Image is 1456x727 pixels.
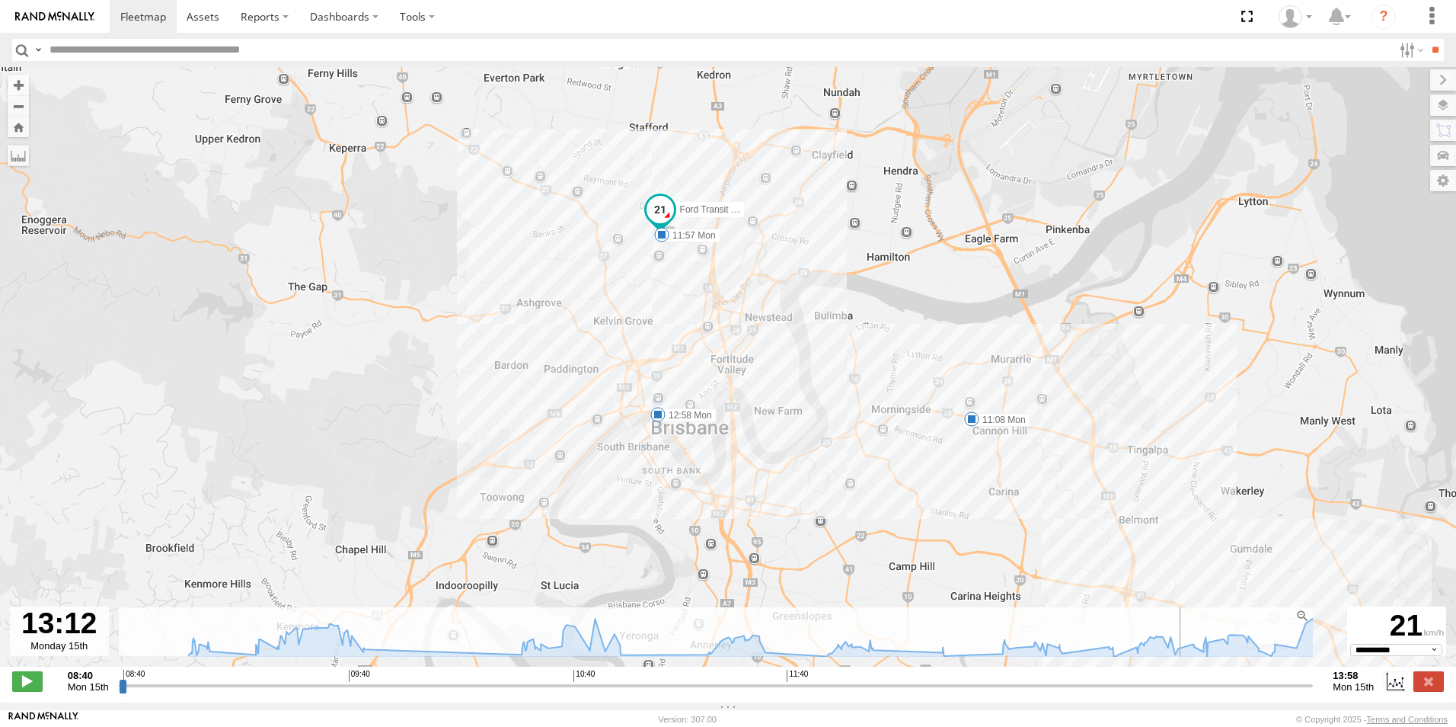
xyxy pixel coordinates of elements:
[1367,715,1448,724] a: Terms and Conditions
[68,681,109,693] span: Mon 15th Sep 2025
[8,75,29,95] button: Zoom in
[1333,670,1374,681] strong: 13:58
[8,117,29,137] button: Zoom Home
[659,715,717,724] div: Version: 307.00
[8,95,29,117] button: Zoom out
[1371,5,1396,29] i: ?
[349,670,370,682] span: 09:40
[573,670,595,682] span: 10:40
[8,712,78,727] a: Visit our Website
[1349,609,1444,644] div: 21
[123,670,145,682] span: 08:40
[1273,5,1317,28] div: Darren Ward
[787,670,808,682] span: 11:40
[1413,671,1444,691] label: Close
[68,670,109,681] strong: 08:40
[680,204,755,215] span: Ford Transit (New)
[32,39,44,61] label: Search Query
[1333,681,1374,693] span: Mon 15th Sep 2025
[662,229,720,242] label: 11:57 Mon
[658,408,717,422] label: 12:58 Mon
[1296,715,1448,724] div: © Copyright 2025 -
[1430,170,1456,191] label: Map Settings
[8,145,29,166] label: Measure
[972,413,1030,427] label: 11:08 Mon
[12,671,43,691] label: Play/Stop
[15,11,94,22] img: rand-logo.svg
[1394,39,1426,61] label: Search Filter Options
